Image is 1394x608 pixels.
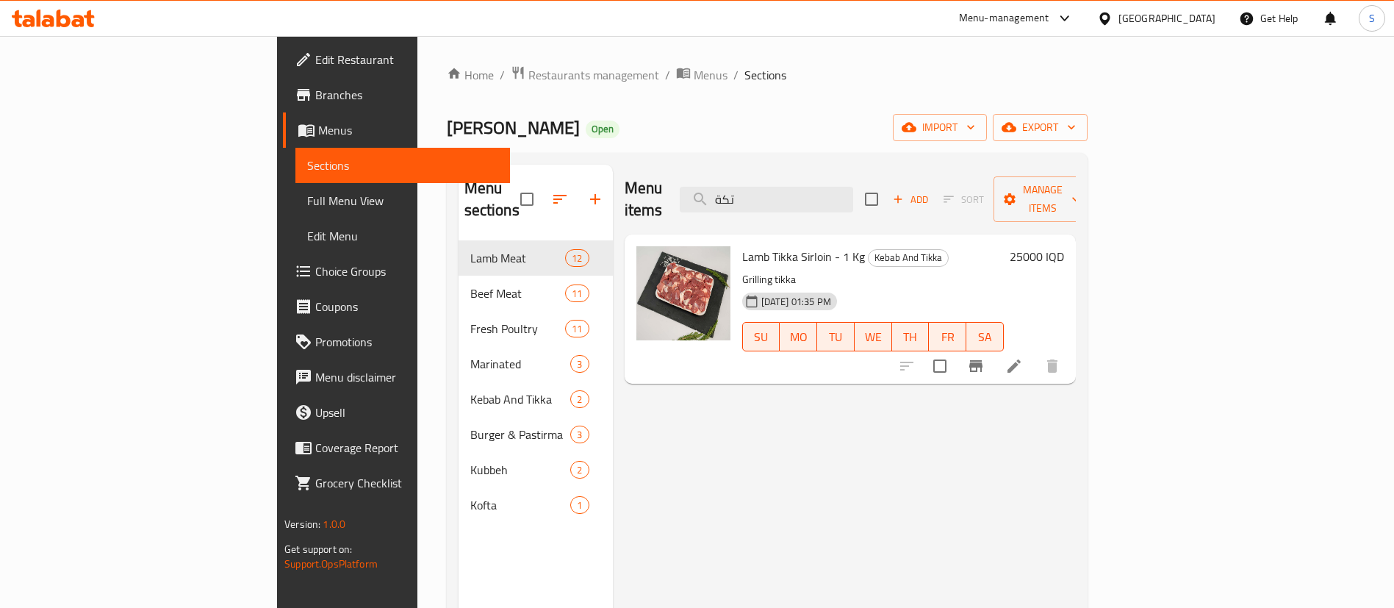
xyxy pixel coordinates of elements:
[470,320,566,337] span: Fresh Poultry
[1005,181,1080,218] span: Manage items
[315,439,498,457] span: Coverage Report
[447,65,1088,85] nav: breadcrumb
[856,184,887,215] span: Select section
[470,426,571,443] span: Burger & Pastirma
[470,496,571,514] span: Kofta
[934,188,994,211] span: Select section first
[315,474,498,492] span: Grocery Checklist
[307,157,498,174] span: Sections
[571,393,588,407] span: 2
[959,10,1049,27] div: Menu-management
[823,326,849,348] span: TU
[565,320,589,337] div: items
[459,382,613,417] div: Kebab And Tikka2
[447,111,580,144] span: [PERSON_NAME]
[586,123,619,135] span: Open
[318,121,498,139] span: Menus
[283,324,510,360] a: Promotions
[570,390,589,408] div: items
[459,417,613,452] div: Burger & Pastirma3
[744,66,786,84] span: Sections
[972,326,998,348] span: SA
[459,452,613,487] div: Kubbeh2
[315,333,498,351] span: Promotions
[571,498,588,512] span: 1
[855,322,892,351] button: WE
[993,114,1088,141] button: export
[470,249,566,267] div: Lamb Meat
[817,322,855,351] button: TU
[459,276,613,311] div: Beef Meat11
[315,51,498,68] span: Edit Restaurant
[566,287,588,301] span: 11
[887,188,934,211] span: Add item
[1005,357,1023,375] a: Edit menu item
[742,246,865,268] span: Lamb Tikka Sirloin - 1 Kg
[694,66,727,84] span: Menus
[742,271,1004,289] p: Grilling tikka
[1118,10,1215,26] div: [GEOGRAPHIC_DATA]
[470,461,571,479] div: Kubbeh
[283,465,510,501] a: Grocery Checklist
[571,463,588,477] span: 2
[283,395,510,430] a: Upsell
[315,298,498,315] span: Coupons
[1005,118,1076,137] span: export
[786,326,811,348] span: MO
[1010,246,1064,267] h6: 25000 IQD
[565,285,589,302] div: items
[929,322,966,351] button: FR
[459,346,613,382] div: Marinated3
[307,227,498,245] span: Edit Menu
[676,65,727,85] a: Menus
[578,182,613,217] button: Add section
[295,218,510,254] a: Edit Menu
[295,148,510,183] a: Sections
[470,355,571,373] span: Marinated
[284,554,378,573] a: Support.OpsPlatform
[542,182,578,217] span: Sort sections
[887,188,934,211] button: Add
[935,326,960,348] span: FR
[893,114,987,141] button: import
[323,515,345,534] span: 1.0.0
[283,42,510,77] a: Edit Restaurant
[528,66,659,84] span: Restaurants management
[1369,10,1375,26] span: S
[283,77,510,112] a: Branches
[459,235,613,529] nav: Menu sections
[636,246,730,340] img: Lamb Tikka Sirloin - 1 Kg
[742,322,780,351] button: SU
[283,112,510,148] a: Menus
[891,191,930,208] span: Add
[869,249,948,266] span: Kebab And Tikka
[570,496,589,514] div: items
[470,285,566,302] span: Beef Meat
[459,487,613,523] div: Kofta1
[295,183,510,218] a: Full Menu View
[1035,348,1070,384] button: delete
[625,177,663,221] h2: Menu items
[283,254,510,289] a: Choice Groups
[586,121,619,138] div: Open
[566,251,588,265] span: 12
[459,311,613,346] div: Fresh Poultry11
[571,357,588,371] span: 3
[283,289,510,324] a: Coupons
[780,322,817,351] button: MO
[315,86,498,104] span: Branches
[307,192,498,210] span: Full Menu View
[680,187,853,212] input: search
[566,322,588,336] span: 11
[892,322,930,351] button: TH
[470,390,571,408] span: Kebab And Tikka
[898,326,924,348] span: TH
[966,322,1004,351] button: SA
[733,66,739,84] li: /
[868,249,949,267] div: Kebab And Tikka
